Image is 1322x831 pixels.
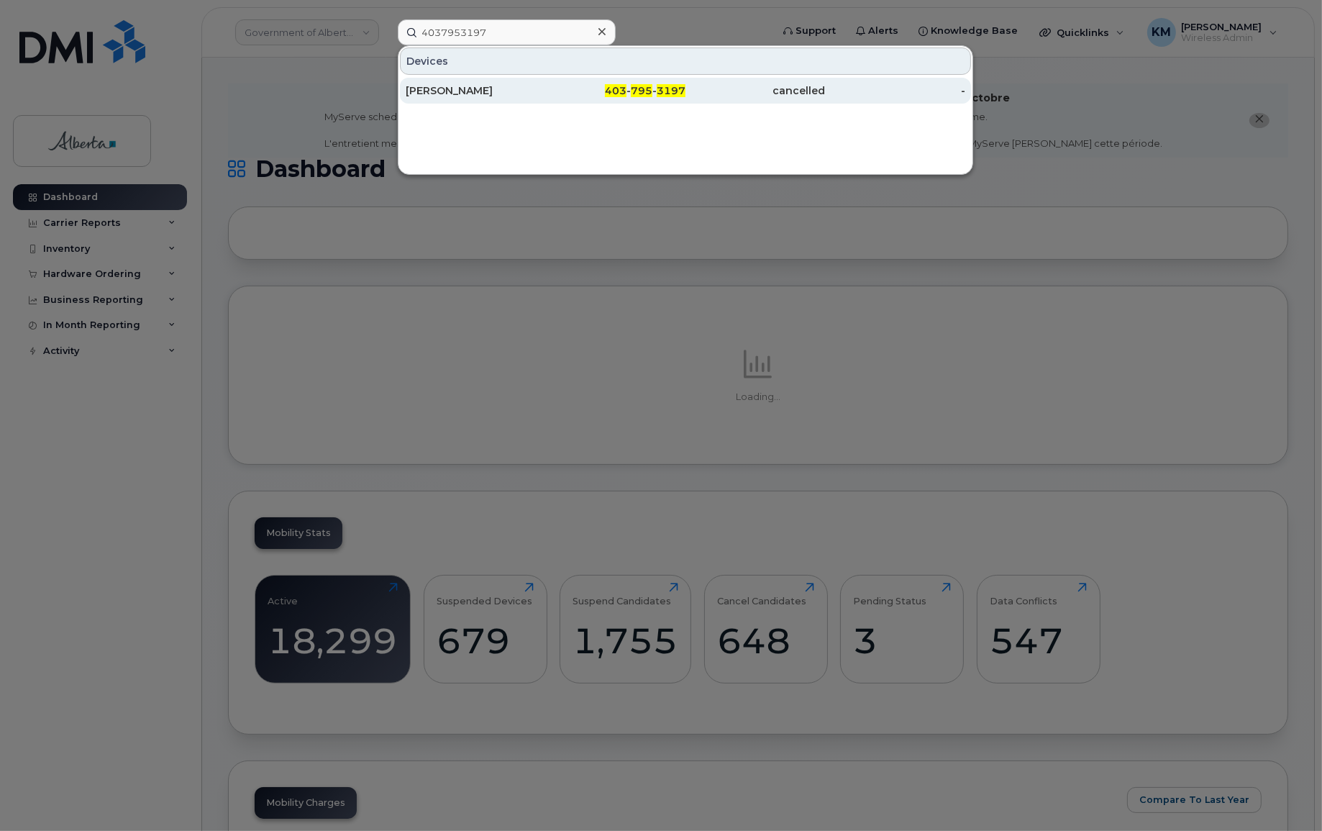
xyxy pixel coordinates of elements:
div: Devices [400,47,971,75]
div: - - [546,83,686,98]
span: 795 [631,84,652,97]
span: 403 [605,84,626,97]
div: - [826,83,966,98]
a: [PERSON_NAME]403-795-3197cancelled- [400,78,971,104]
span: 3197 [657,84,685,97]
div: cancelled [685,83,826,98]
div: [PERSON_NAME] [406,83,546,98]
